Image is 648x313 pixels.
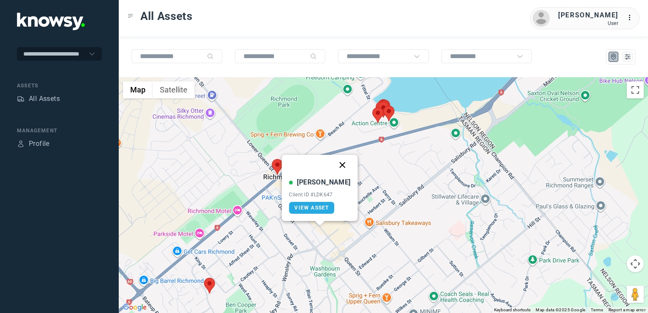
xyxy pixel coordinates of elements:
img: avatar.png [533,10,550,27]
div: Assets [17,95,25,103]
div: Management [17,127,102,134]
div: Search [207,53,214,60]
div: List [624,53,631,61]
button: Close [332,155,353,175]
div: Profile [29,139,50,149]
button: Show street map [123,81,153,98]
span: All Assets [140,8,193,24]
a: Open this area in Google Maps (opens a new window) [121,302,149,313]
tspan: ... [627,14,636,21]
a: ProfileProfile [17,139,50,149]
img: Application Logo [17,13,85,30]
button: Keyboard shortcuts [494,307,531,313]
div: Assets [17,82,102,89]
div: Search [310,53,317,60]
button: Show satellite imagery [153,81,195,98]
div: Toggle Menu [128,13,134,19]
div: [PERSON_NAME] [558,10,618,20]
div: : [627,13,637,24]
div: Map [610,53,617,61]
div: All Assets [29,94,60,104]
span: View Asset [294,205,329,211]
a: Report a map error [609,307,645,312]
button: Map camera controls [627,255,644,272]
div: Client ID #LDK647 [289,192,350,198]
a: View Asset [289,202,334,214]
div: Profile [17,140,25,148]
a: Terms [591,307,603,312]
a: AssetsAll Assets [17,94,60,104]
img: Google [121,302,149,313]
span: Map data ©2025 Google [536,307,585,312]
div: User [558,20,618,26]
div: : [627,13,637,23]
div: [PERSON_NAME] [297,177,350,187]
button: Drag Pegman onto the map to open Street View [627,286,644,303]
button: Toggle fullscreen view [627,81,644,98]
